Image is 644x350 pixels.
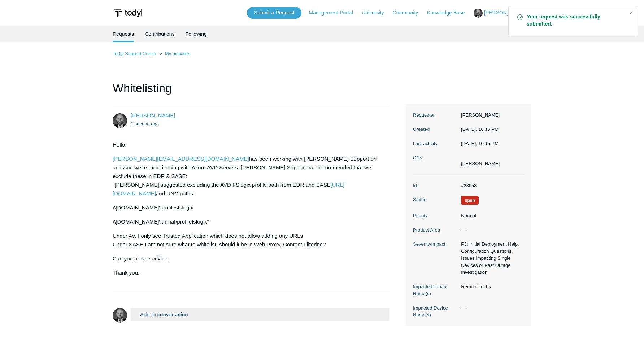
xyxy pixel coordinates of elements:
li: Andrew Schiff [461,160,500,167]
p: Thank you. [113,268,382,277]
time: 09/10/2025, 22:15 [461,141,499,146]
p: Under AV, I only see Trusted Application which does not allow adding any URLs Under SASE I am not... [113,232,382,249]
dd: Normal [457,212,524,219]
span: Igor Pinchevskiy [131,112,175,118]
a: Todyl Support Center [113,51,157,56]
p: \\[DOMAIN_NAME]\profilesfslogix [113,203,382,212]
dt: Created [413,126,457,133]
dt: Requester [413,112,457,119]
span: [PERSON_NAME] [484,10,526,16]
a: Knowledge Base [427,9,472,17]
dt: Severity/Impact [413,241,457,248]
li: Requests [113,26,134,42]
dt: CCs [413,154,457,161]
a: My activities [165,51,191,56]
button: [PERSON_NAME] [474,9,531,18]
li: Todyl Support Center [113,51,158,56]
a: University [362,9,391,17]
time: 09/10/2025, 22:15 [461,126,499,132]
p: Can you please advise. [113,254,382,263]
dd: — [457,304,524,312]
button: Add to conversation [131,308,389,321]
dt: Product Area [413,226,457,234]
img: Todyl Support Center Help Center home page [113,7,143,20]
a: Community [393,9,426,17]
dt: Priority [413,212,457,219]
p: has been working with [PERSON_NAME] Support on an issue we're experiencing with Azure AVD Servers... [113,155,382,198]
dt: Status [413,196,457,203]
span: We are working on a response for you [461,196,479,205]
a: Following [186,26,207,42]
a: Submit a Request [247,7,301,19]
time: 09/10/2025, 22:15 [131,121,159,126]
a: [PERSON_NAME] [131,112,175,118]
li: My activities [158,51,191,56]
h1: Whitelisting [113,79,389,104]
dd: [PERSON_NAME] [457,112,524,119]
dt: Impacted Tenant Name(s) [413,283,457,297]
dt: Last activity [413,140,457,147]
p: Hello, [113,141,382,149]
strong: Your request was successfully submitted. [527,13,623,28]
dd: P3: Initial Deployment Help, Configuration Questions, Issues Impacting Single Devices or Past Out... [457,241,524,276]
a: Management Portal [309,9,360,17]
dt: Impacted Device Name(s) [413,304,457,319]
a: [PERSON_NAME][EMAIL_ADDRESS][DOMAIN_NAME] [113,156,249,162]
dd: #28053 [457,182,524,189]
dt: Id [413,182,457,189]
dd: — [457,226,524,234]
a: [URL][DOMAIN_NAME] [113,182,344,196]
a: Contributions [145,26,175,42]
p: \\[DOMAIN_NAME]\itfrmaf\profilefslogix" [113,217,382,226]
dd: Remote Techs [457,283,524,290]
div: Close [626,8,636,18]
